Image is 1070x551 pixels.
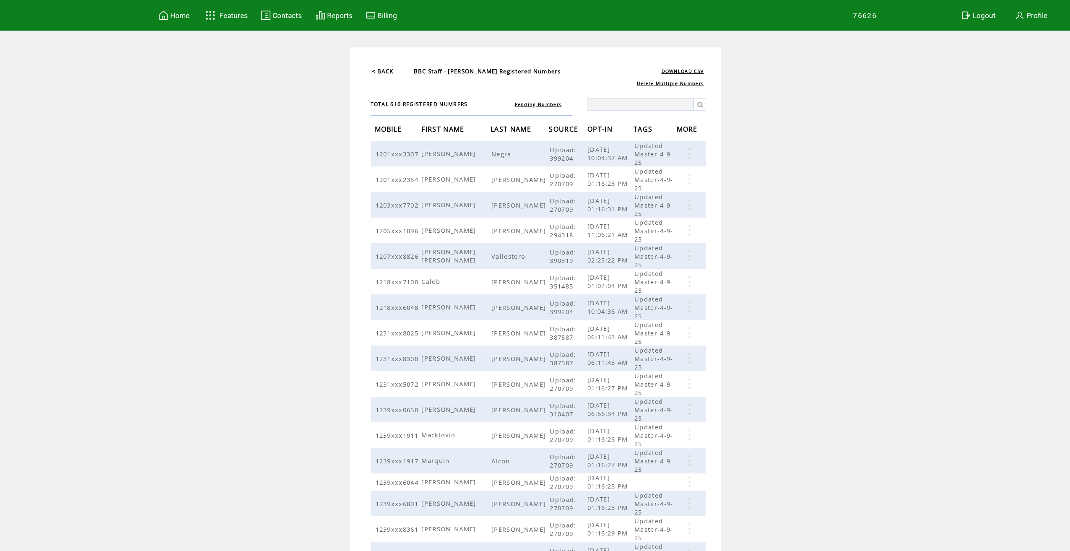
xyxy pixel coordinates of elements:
span: Updated Master-4-9-25 [634,346,673,371]
span: [PERSON_NAME] [491,380,548,388]
span: 1239xxx1917 [376,457,421,465]
span: 1239xxx0650 [376,405,421,414]
img: contacts.svg [261,10,271,21]
a: DOWNLOAD CSV [662,68,704,74]
span: 1239xxx6044 [376,478,421,486]
span: [DATE] 01:16:23 PM [587,171,630,187]
span: 1231xxx8025 [376,329,421,337]
span: [PERSON_NAME] [491,405,548,414]
span: [PERSON_NAME] [491,478,548,486]
span: [DATE] 01:02:04 PM [587,273,630,290]
span: Upload: 270709 [550,171,576,188]
span: [DATE] 06:11:43 AM [587,324,630,341]
span: Upload: 270709 [550,495,576,512]
a: Contacts [260,9,303,22]
a: Logout [960,9,1013,22]
span: 1218xxx7100 [376,278,421,286]
span: Contacts [273,11,302,20]
span: [DATE] 01:16:26 PM [587,426,630,443]
span: Upload: 310407 [550,401,576,418]
span: [PERSON_NAME] [421,149,478,158]
span: Updated Master-4-9-25 [634,244,673,269]
span: [PERSON_NAME] [PERSON_NAME] [421,247,478,264]
span: 1207xxx8826 [376,252,421,260]
span: Features [219,11,248,20]
span: TAGS [634,122,654,138]
span: TOTAL 616 REGISTERED NUMBERS [371,101,468,108]
a: OPT-IN [587,126,615,131]
span: Updated Master-4-9-25 [634,295,673,320]
span: Upload: 270709 [550,452,576,469]
span: [DATE] 06:11:43 AM [587,350,630,366]
span: 1231xxx8300 [376,354,421,363]
span: 1218xxx6048 [376,303,421,312]
span: [PERSON_NAME] [491,226,548,235]
span: [DATE] 10:04:37 AM [587,145,630,162]
span: Marquin [421,456,452,465]
span: Home [170,11,190,20]
span: [DATE] 10:04:36 AM [587,299,630,315]
span: [PERSON_NAME] [421,328,478,337]
span: 76626 [853,11,877,20]
img: exit.svg [961,10,971,21]
span: Updated Master-4-9-25 [634,141,673,166]
span: [DATE] 01:16:29 PM [587,520,630,537]
span: Upload: 387587 [550,325,576,341]
span: Profile [1026,11,1047,20]
span: Upload: 399204 [550,299,576,316]
a: Home [157,9,191,22]
a: MOBILE [375,126,404,131]
span: Updated Master-4-9-25 [634,491,673,516]
span: Upload: 270709 [550,474,576,491]
span: [PERSON_NAME] [491,499,548,508]
span: [DATE] 01:16:23 PM [587,495,630,512]
span: [PERSON_NAME] [421,478,478,486]
a: Profile [1013,9,1049,22]
span: [PERSON_NAME] [491,525,548,533]
span: Updated Master-4-9-25 [634,269,673,294]
span: SOURCE [549,122,580,138]
span: [PERSON_NAME] [491,201,548,209]
span: 1239xxx1911 [376,431,421,439]
span: [PERSON_NAME] [491,278,548,286]
span: Updated Master-4-9-25 [634,372,673,397]
a: LAST NAME [491,126,533,131]
span: [PERSON_NAME] [491,175,548,184]
span: [PERSON_NAME] [421,499,478,507]
span: [PERSON_NAME] [491,303,548,312]
span: [PERSON_NAME] [421,405,478,413]
span: Upload: 351485 [550,273,576,290]
span: [DATE] 02:25:22 PM [587,247,630,264]
img: creidtcard.svg [366,10,376,21]
span: Updated Master-4-9-25 [634,448,673,473]
span: Upload: 387587 [550,350,576,367]
a: Delete Multiple Numbers [637,81,704,86]
span: Upload: 294318 [550,222,576,239]
span: Upload: 399204 [550,146,576,162]
span: [DATE] 01:16:25 PM [587,473,630,490]
span: 1203xxx7702 [376,201,421,209]
span: [PERSON_NAME] [421,354,478,362]
span: OPT-IN [587,122,615,138]
span: 1205xxx1096 [376,226,421,235]
span: Updated Master-4-9-25 [634,167,673,192]
span: Upload: 270709 [550,197,576,213]
a: TAGS [634,126,654,131]
span: MOBILE [375,122,404,138]
span: [PERSON_NAME] [421,379,478,388]
span: [DATE] 06:56:34 PM [587,401,630,418]
span: Macklovio [421,431,457,439]
span: Updated Master-4-9-25 [634,397,673,422]
a: Features [202,7,249,23]
span: [PERSON_NAME] [421,303,478,311]
a: < BACK [372,68,394,75]
a: Pending Numbers [515,101,562,107]
span: 1231xxx5072 [376,380,421,388]
span: Billing [377,11,397,20]
span: Updated Master-4-9-25 [634,218,673,243]
a: Billing [364,9,398,22]
span: [PERSON_NAME] [421,226,478,234]
span: Alcon [491,457,512,465]
span: Vallestero [491,252,527,260]
img: home.svg [158,10,169,21]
